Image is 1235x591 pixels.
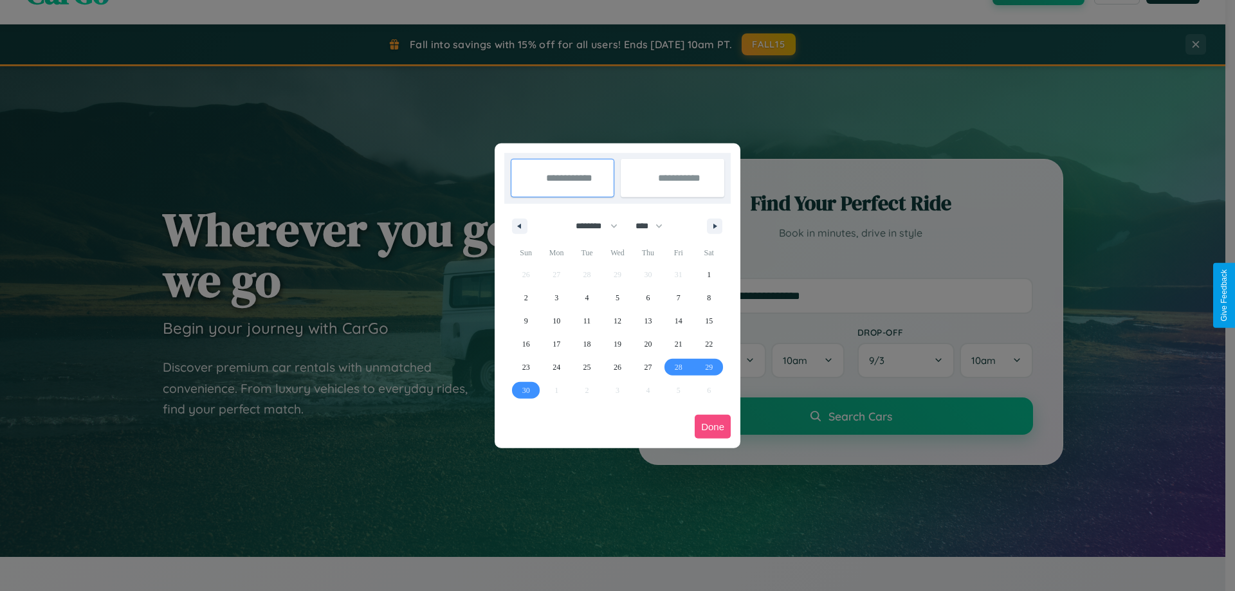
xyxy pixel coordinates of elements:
[694,309,724,332] button: 15
[705,332,713,356] span: 22
[694,286,724,309] button: 8
[675,356,682,379] span: 28
[694,356,724,379] button: 29
[602,242,632,263] span: Wed
[572,286,602,309] button: 4
[572,242,602,263] span: Tue
[633,286,663,309] button: 6
[554,286,558,309] span: 3
[663,332,693,356] button: 21
[707,263,711,286] span: 1
[583,356,591,379] span: 25
[644,309,652,332] span: 13
[602,286,632,309] button: 5
[541,356,571,379] button: 24
[602,332,632,356] button: 19
[553,309,560,332] span: 10
[694,332,724,356] button: 22
[695,415,731,439] button: Done
[522,356,530,379] span: 23
[524,309,528,332] span: 9
[553,356,560,379] span: 24
[583,309,591,332] span: 11
[614,332,621,356] span: 19
[616,286,619,309] span: 5
[583,332,591,356] span: 18
[705,309,713,332] span: 15
[694,242,724,263] span: Sat
[633,332,663,356] button: 20
[511,379,541,402] button: 30
[602,356,632,379] button: 26
[553,332,560,356] span: 17
[633,356,663,379] button: 27
[675,309,682,332] span: 14
[614,309,621,332] span: 12
[614,356,621,379] span: 26
[511,356,541,379] button: 23
[511,286,541,309] button: 2
[646,286,650,309] span: 6
[585,286,589,309] span: 4
[677,286,681,309] span: 7
[663,309,693,332] button: 14
[675,332,682,356] span: 21
[694,263,724,286] button: 1
[511,309,541,332] button: 9
[633,242,663,263] span: Thu
[663,242,693,263] span: Fri
[572,332,602,356] button: 18
[572,356,602,379] button: 25
[602,309,632,332] button: 12
[707,286,711,309] span: 8
[644,356,652,379] span: 27
[541,286,571,309] button: 3
[522,379,530,402] span: 30
[541,309,571,332] button: 10
[633,309,663,332] button: 13
[541,332,571,356] button: 17
[511,242,541,263] span: Sun
[663,356,693,379] button: 28
[644,332,652,356] span: 20
[511,332,541,356] button: 16
[705,356,713,379] span: 29
[541,242,571,263] span: Mon
[572,309,602,332] button: 11
[524,286,528,309] span: 2
[1220,269,1229,322] div: Give Feedback
[522,332,530,356] span: 16
[663,286,693,309] button: 7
